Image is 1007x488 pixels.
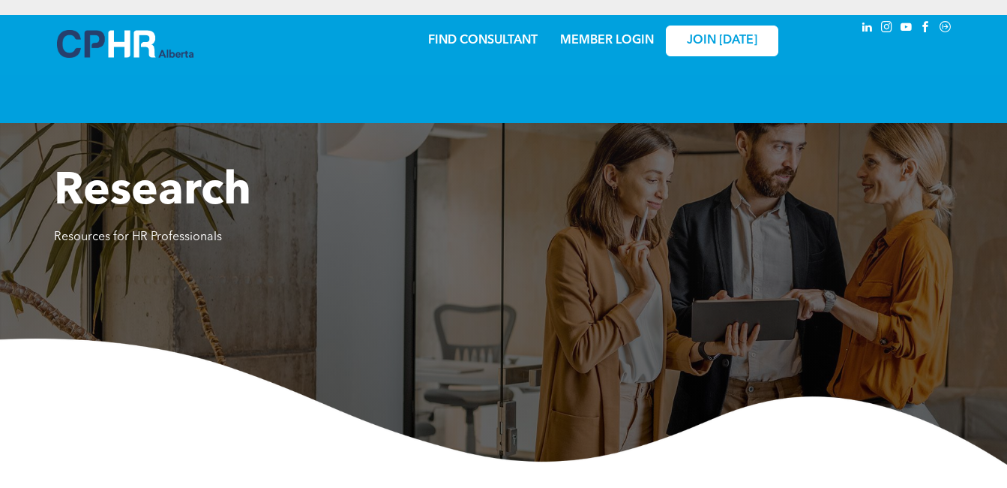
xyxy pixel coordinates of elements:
[54,231,222,243] span: Resources for HR Professionals
[57,30,193,58] img: A blue and white logo for cp alberta
[54,170,251,215] span: Research
[918,19,934,39] a: facebook
[666,26,778,56] a: JOIN [DATE]
[687,34,757,48] span: JOIN [DATE]
[859,19,876,39] a: linkedin
[898,19,915,39] a: youtube
[428,35,538,47] a: FIND CONSULTANT
[937,19,954,39] a: Social network
[879,19,895,39] a: instagram
[560,35,654,47] a: MEMBER LOGIN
